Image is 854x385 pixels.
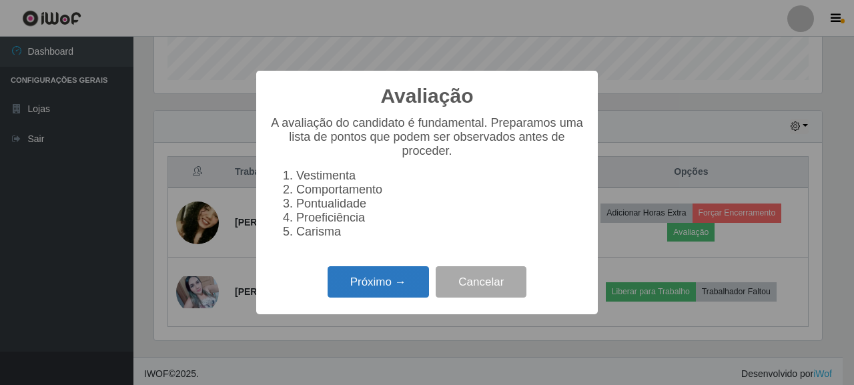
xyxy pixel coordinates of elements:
li: Vestimenta [296,169,584,183]
li: Proeficiência [296,211,584,225]
h2: Avaliação [381,84,474,108]
li: Pontualidade [296,197,584,211]
li: Comportamento [296,183,584,197]
button: Próximo → [328,266,429,298]
li: Carisma [296,225,584,239]
button: Cancelar [436,266,526,298]
p: A avaliação do candidato é fundamental. Preparamos uma lista de pontos que podem ser observados a... [270,116,584,158]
